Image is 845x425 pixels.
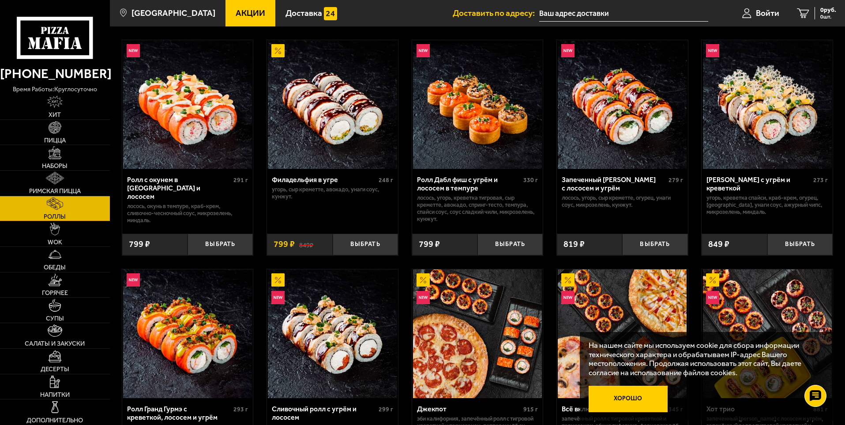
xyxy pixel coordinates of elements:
[561,273,575,287] img: Акционный
[29,188,81,194] span: Римская пицца
[44,264,66,270] span: Обеды
[523,176,538,184] span: 330 г
[756,9,779,17] span: Войти
[127,273,140,287] img: Новинка
[40,391,70,398] span: Напитки
[272,405,376,421] div: Сливочный ролл с угрём и лососем
[813,176,828,184] span: 273 г
[706,194,828,216] p: угорь, креветка спайси, краб-крем, огурец, [GEOGRAPHIC_DATA], унаги соус, ажурный чипс, микрозеле...
[561,44,575,57] img: Новинка
[412,40,543,169] a: НовинкаРолл Дабл фиш с угрём и лососем в темпуре
[703,40,832,169] img: Ролл Калипсо с угрём и креветкой
[122,269,253,398] a: НовинкаРолл Гранд Гурмэ с креветкой, лососем и угрём
[558,40,687,169] img: Запеченный ролл Гурмэ с лососем и угрём
[49,112,61,118] span: Хит
[233,176,248,184] span: 291 г
[453,9,539,17] span: Доставить по адресу:
[706,273,719,287] img: Акционный
[267,40,398,169] a: АкционныйФиладельфия в угре
[333,234,398,255] button: Выбрать
[122,40,253,169] a: НовинкаРолл с окунем в темпуре и лососем
[268,40,397,169] img: Филадельфия в угре
[285,9,322,17] span: Доставка
[123,40,252,169] img: Ролл с окунем в темпуре и лососем
[557,40,688,169] a: НовинкаЗапеченный ролл Гурмэ с лососем и угрём
[589,341,819,377] p: На нашем сайте мы используем cookie для сбора информации технического характера и обрабатываем IP...
[299,240,313,249] s: 849 ₽
[706,175,811,192] div: [PERSON_NAME] с угрём и креветкой
[271,291,285,304] img: Новинка
[268,269,397,398] img: Сливочный ролл с угрём и лососем
[271,44,285,57] img: Акционный
[25,340,85,347] span: Салаты и закуски
[419,240,440,249] span: 799 ₽
[820,7,836,13] span: 0 руб.
[41,366,69,372] span: Десерты
[129,240,150,249] span: 799 ₽
[48,239,62,245] span: WOK
[267,269,398,398] a: АкционныйНовинкаСливочный ролл с угрём и лососем
[557,269,688,398] a: АкционныйНовинкаВсё включено
[767,234,833,255] button: Выбрать
[271,273,285,287] img: Акционный
[539,5,708,22] input: Ваш адрес доставки
[131,9,215,17] span: [GEOGRAPHIC_DATA]
[703,269,832,398] img: Хот трио
[417,44,430,57] img: Новинка
[127,405,232,421] div: Ролл Гранд Гурмэ с креветкой, лососем и угрём
[127,203,248,224] p: лосось, окунь в темпуре, краб-крем, сливочно-чесночный соус, микрозелень, миндаль.
[706,44,719,57] img: Новинка
[708,240,729,249] span: 849 ₽
[274,240,295,249] span: 799 ₽
[188,234,253,255] button: Выбрать
[417,175,522,192] div: Ролл Дабл фиш с угрём и лососем в темпуре
[42,290,68,296] span: Горячее
[706,291,719,304] img: Новинка
[272,186,393,200] p: угорь, Сыр креметте, авокадо, унаги соус, кунжут.
[589,386,668,412] button: Хорошо
[702,40,833,169] a: НовинкаРолл Калипсо с угрём и креветкой
[417,405,522,413] div: Джекпот
[820,14,836,19] span: 0 шт.
[42,163,68,169] span: Наборы
[417,273,430,287] img: Акционный
[523,406,538,413] span: 915 г
[26,417,83,423] span: Дополнительно
[412,269,543,398] a: АкционныйНовинкаДжекпот
[44,213,66,220] span: Роллы
[622,234,687,255] button: Выбрать
[417,291,430,304] img: Новинка
[324,7,337,20] img: 15daf4d41897b9f0e9f617042186c801.svg
[413,40,542,169] img: Ролл Дабл фиш с угрём и лососем в темпуре
[233,406,248,413] span: 293 г
[123,269,252,398] img: Ролл Гранд Гурмэ с креветкой, лососем и угрём
[477,234,543,255] button: Выбрать
[563,240,585,249] span: 819 ₽
[562,175,666,192] div: Запеченный [PERSON_NAME] с лососем и угрём
[46,315,64,321] span: Супы
[236,9,265,17] span: Акции
[558,269,687,398] img: Всё включено
[127,175,232,201] div: Ролл с окунем в [GEOGRAPHIC_DATA] и лососем
[413,269,542,398] img: Джекпот
[127,44,140,57] img: Новинка
[702,269,833,398] a: АкционныйНовинкаХот трио
[668,176,683,184] span: 279 г
[272,175,376,184] div: Филадельфия в угре
[379,406,393,413] span: 299 г
[379,176,393,184] span: 248 г
[417,194,538,223] p: лосось, угорь, креветка тигровая, Сыр креметте, авокадо, спринг-тесто, темпура, спайси соус, соус...
[562,405,663,413] div: Всё включено
[562,194,683,209] p: лосось, угорь, Сыр креметте, огурец, унаги соус, микрозелень, кунжут.
[561,291,575,304] img: Новинка
[44,137,66,143] span: Пицца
